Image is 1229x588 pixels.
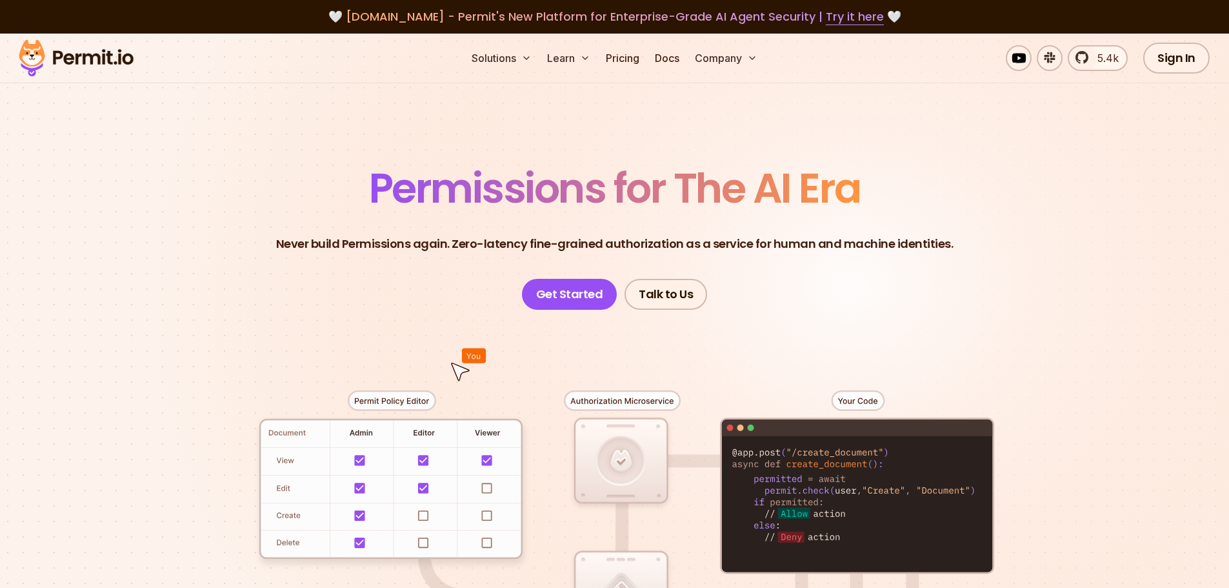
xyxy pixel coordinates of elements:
span: Permissions for The AI Era [369,159,861,217]
a: Sign In [1143,43,1210,74]
a: Get Started [522,279,617,310]
a: Docs [650,45,684,71]
a: 5.4k [1068,45,1128,71]
button: Learn [542,45,595,71]
span: [DOMAIN_NAME] - Permit's New Platform for Enterprise-Grade AI Agent Security | [346,8,884,25]
button: Company [690,45,763,71]
div: 🤍 🤍 [31,8,1198,26]
img: Permit logo [13,36,139,80]
p: Never build Permissions again. Zero-latency fine-grained authorization as a service for human and... [276,235,954,253]
span: 5.4k [1090,50,1119,66]
a: Talk to Us [624,279,707,310]
a: Pricing [601,45,644,71]
a: Try it here [826,8,884,25]
button: Solutions [466,45,537,71]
